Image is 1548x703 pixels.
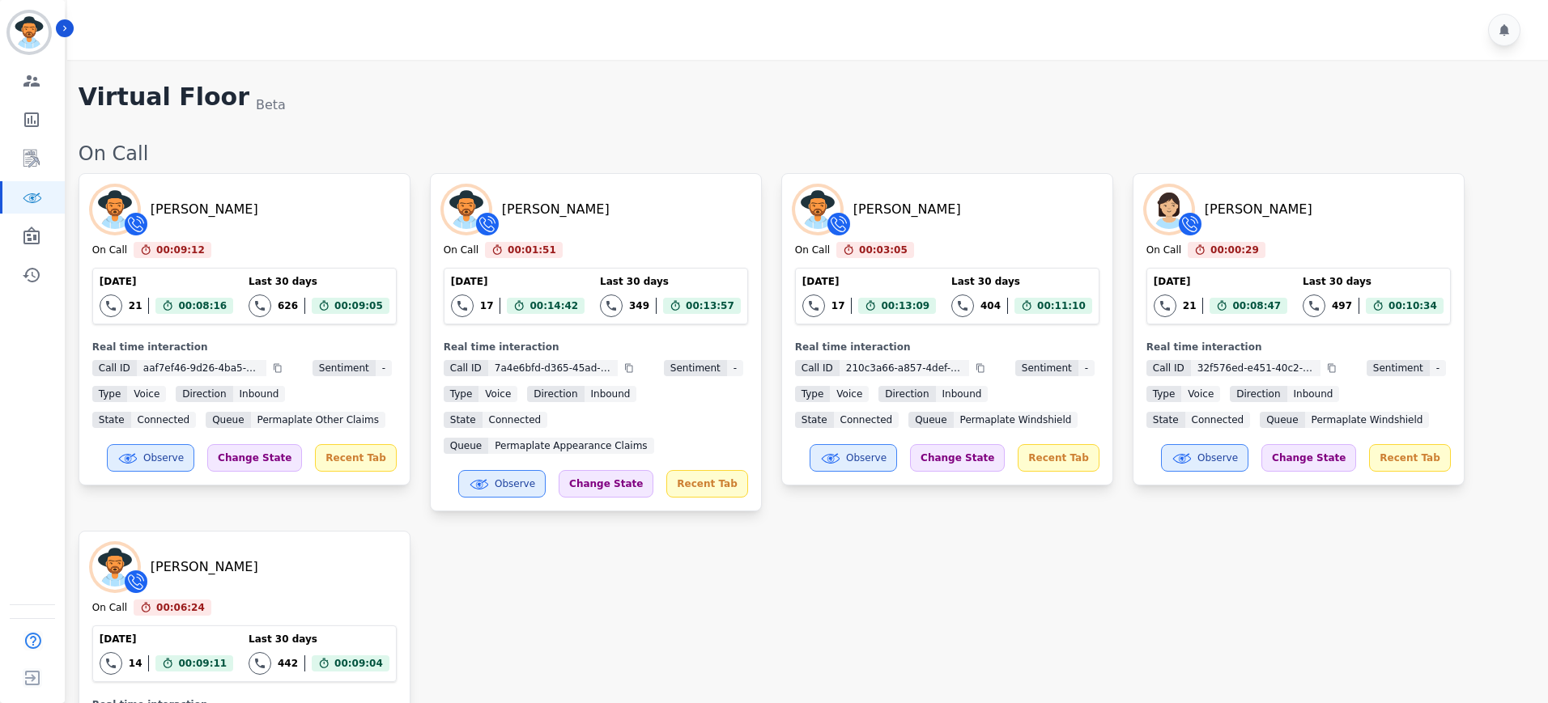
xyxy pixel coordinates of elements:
[686,298,734,314] span: 00:13:57
[451,275,585,288] div: [DATE]
[480,299,494,312] div: 17
[954,412,1078,428] span: Permaplate Windshield
[100,275,233,288] div: [DATE]
[508,242,556,258] span: 00:01:51
[92,187,138,232] img: Avatar
[483,412,548,428] span: connected
[529,298,578,314] span: 00:14:42
[444,341,748,354] div: Real time interaction
[951,275,1092,288] div: Last 30 days
[1078,360,1095,376] span: -
[664,360,727,376] span: Sentiment
[831,299,845,312] div: 17
[156,242,205,258] span: 00:09:12
[1230,386,1286,402] span: Direction
[444,412,483,428] span: State
[1261,444,1356,472] div: Change State
[830,386,869,402] span: voice
[1183,299,1197,312] div: 21
[795,187,840,232] img: Avatar
[1260,412,1304,428] span: Queue
[795,412,834,428] span: State
[444,187,489,232] img: Avatar
[249,633,389,646] div: Last 30 days
[1146,341,1451,354] div: Real time interaction
[127,386,166,402] span: voice
[1430,360,1446,376] span: -
[585,386,637,402] span: inbound
[834,412,899,428] span: connected
[92,360,137,376] span: Call ID
[92,544,138,590] img: Avatar
[527,386,584,402] span: Direction
[980,299,1001,312] div: 404
[727,360,743,376] span: -
[444,360,488,376] span: Call ID
[444,438,488,454] span: Queue
[1181,386,1220,402] span: voice
[129,299,142,312] div: 21
[1146,360,1191,376] span: Call ID
[251,412,385,428] span: Permaplate Other Claims
[810,444,897,472] button: Observe
[502,200,610,219] div: [PERSON_NAME]
[79,83,249,115] h1: Virtual Floor
[600,275,741,288] div: Last 30 days
[92,244,127,258] div: On Call
[143,451,184,464] span: Observe
[334,298,383,314] span: 00:09:05
[881,298,929,314] span: 00:13:09
[1205,200,1312,219] div: [PERSON_NAME]
[137,360,266,376] span: aaf7ef46-9d26-4ba5-b94d-3f11a9375c82
[478,386,517,402] span: voice
[151,200,258,219] div: [PERSON_NAME]
[458,470,546,498] button: Observe
[178,655,227,671] span: 00:09:11
[10,13,49,52] img: Bordered avatar
[846,451,887,464] span: Observe
[1210,242,1259,258] span: 00:00:29
[207,444,302,472] div: Change State
[1146,187,1192,232] img: Avatar
[1146,386,1182,402] span: Type
[92,601,127,616] div: On Call
[559,470,653,498] div: Change State
[936,386,989,402] span: inbound
[795,360,840,376] span: Call ID
[131,412,197,428] span: connected
[156,599,205,616] span: 00:06:24
[859,242,908,258] span: 00:03:05
[176,386,232,402] span: Direction
[1146,412,1185,428] span: State
[1018,444,1099,472] div: Recent Tab
[795,244,830,258] div: On Call
[666,470,747,498] div: Recent Tab
[1305,412,1430,428] span: Permaplate Windshield
[206,412,250,428] span: Queue
[1367,360,1430,376] span: Sentiment
[488,360,618,376] span: 7a4e6bfd-d365-45ad-b7c9-b8783b22cd48
[629,299,649,312] div: 349
[1037,298,1086,314] span: 00:11:10
[151,557,258,577] div: [PERSON_NAME]
[444,386,479,402] span: Type
[1389,298,1437,314] span: 00:10:34
[853,200,961,219] div: [PERSON_NAME]
[100,633,233,646] div: [DATE]
[495,477,535,490] span: Observe
[908,412,953,428] span: Queue
[795,386,831,402] span: Type
[376,360,392,376] span: -
[878,386,935,402] span: Direction
[1015,360,1078,376] span: Sentiment
[1369,444,1450,472] div: Recent Tab
[92,386,128,402] span: Type
[1232,298,1281,314] span: 00:08:47
[1197,451,1238,464] span: Observe
[92,412,131,428] span: State
[1161,444,1248,472] button: Observe
[1154,275,1287,288] div: [DATE]
[107,444,194,472] button: Observe
[795,341,1099,354] div: Real time interaction
[233,386,286,402] span: inbound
